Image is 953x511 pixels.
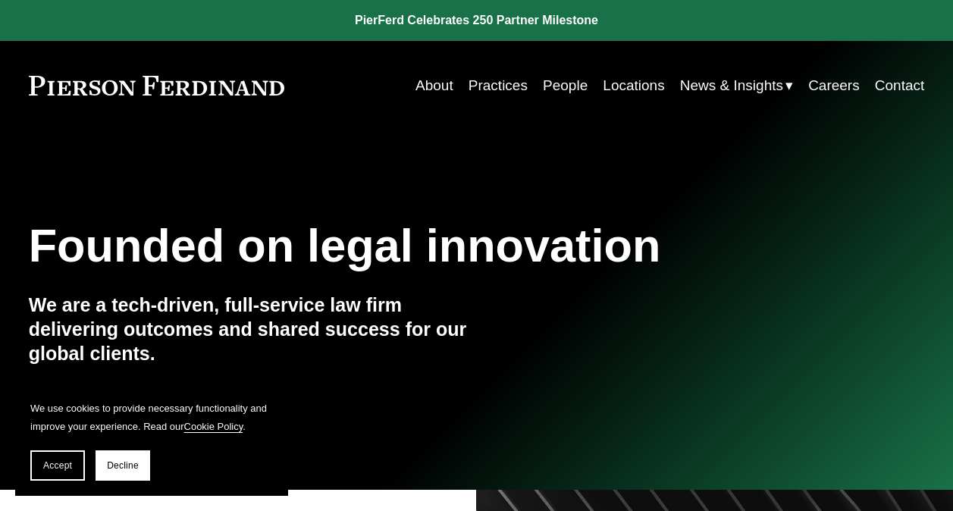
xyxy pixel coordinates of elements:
[43,460,72,471] span: Accept
[15,384,288,496] section: Cookie banner
[543,71,588,100] a: People
[107,460,139,471] span: Decline
[29,293,477,365] h4: We are a tech-driven, full-service law firm delivering outcomes and shared success for our global...
[603,71,664,100] a: Locations
[30,450,85,481] button: Accept
[96,450,150,481] button: Decline
[415,71,453,100] a: About
[875,71,924,100] a: Contact
[680,71,793,100] a: folder dropdown
[30,400,273,435] p: We use cookies to provide necessary functionality and improve your experience. Read our .
[680,73,783,99] span: News & Insights
[808,71,860,100] a: Careers
[469,71,528,100] a: Practices
[184,421,243,432] a: Cookie Policy
[29,219,776,272] h1: Founded on legal innovation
